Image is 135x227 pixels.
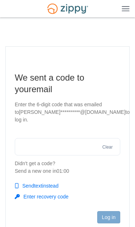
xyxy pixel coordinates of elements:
[15,167,120,175] div: Send a new one in 01:00
[122,6,130,11] img: Mobile Dropdown Menu
[15,193,68,200] button: Enter recovery code
[15,101,120,124] p: Enter the 6-digit code that was emailed to [PERSON_NAME]**********@[DOMAIN_NAME] to log in.
[43,0,93,17] img: Logo
[15,160,120,175] p: Didn't get a code?
[15,72,120,95] h1: We sent a code to your email
[97,211,120,223] button: Log in
[100,144,115,151] button: Clear
[15,182,58,189] button: Sendtextinstead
